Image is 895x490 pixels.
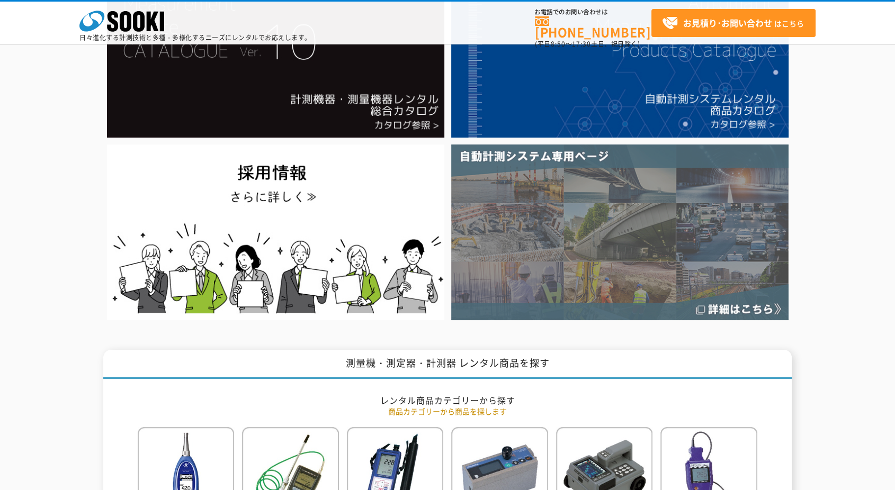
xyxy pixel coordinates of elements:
span: 8:50 [551,39,566,49]
span: 17:30 [572,39,591,49]
strong: お見積り･お問い合わせ [683,16,772,29]
span: はこちら [662,15,804,31]
img: 自動計測システム専用ページ [451,144,789,320]
h2: レンタル商品カテゴリーから探す [138,395,757,406]
span: (平日 ～ 土日、祝日除く) [535,39,640,49]
h1: 測量機・測定器・計測器 レンタル商品を探す [103,350,792,379]
img: SOOKI recruit [107,144,444,320]
a: [PHONE_NUMBER] [535,16,651,38]
a: お見積り･お問い合わせはこちら [651,9,816,37]
p: 日々進化する計測技術と多種・多様化するニーズにレンタルでお応えします。 [79,34,311,41]
p: 商品カテゴリーから商品を探します [138,406,757,417]
span: お電話でのお問い合わせは [535,9,651,15]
